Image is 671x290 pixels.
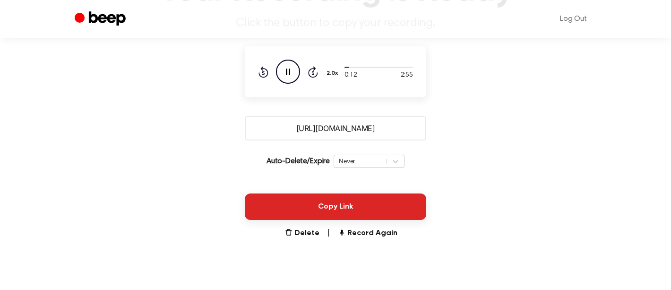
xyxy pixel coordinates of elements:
[339,157,382,166] div: Never
[551,8,596,30] a: Log Out
[327,228,330,239] span: |
[326,65,342,81] button: 2.0x
[338,228,397,239] button: Record Again
[245,193,426,220] button: Copy Link
[401,70,413,80] span: 2:55
[344,70,357,80] span: 0:12
[75,10,128,28] a: Beep
[267,156,330,167] p: Auto-Delete/Expire
[285,228,319,239] button: Delete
